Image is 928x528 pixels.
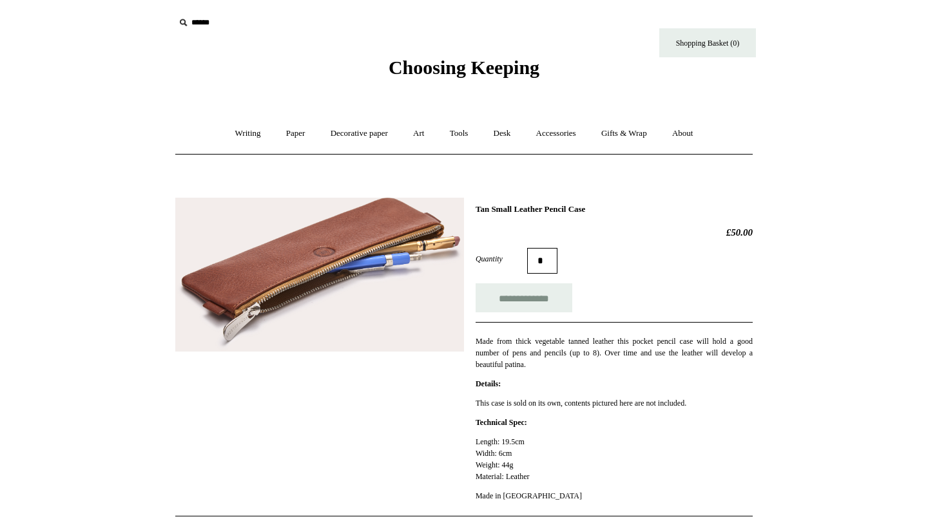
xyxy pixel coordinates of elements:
a: Choosing Keeping [389,67,539,76]
a: Tools [438,117,480,151]
a: Paper [275,117,317,151]
p: Length: 19.5cm Width: 6cm Weight: 44g Material: Leather [476,436,753,482]
strong: Details: [476,379,501,388]
a: Decorative paper [319,117,400,151]
span: Choosing Keeping [389,57,539,78]
p: Made in [GEOGRAPHIC_DATA] [476,490,753,502]
label: Quantity [476,253,527,265]
a: Art [401,117,436,151]
a: Writing [224,117,273,151]
h2: £50.00 [476,227,753,238]
strong: Technical Spec: [476,418,527,427]
img: Tan Small Leather Pencil Case [175,198,464,352]
p: This case is sold on its own, contents pictured here are not included. [476,397,753,409]
a: Desk [482,117,523,151]
a: Shopping Basket (0) [659,28,756,57]
a: Accessories [525,117,588,151]
a: Gifts & Wrap [590,117,659,151]
h1: Tan Small Leather Pencil Case [476,204,753,214]
p: Made from thick vegetable tanned leather this pocket pencil case will hold a good number of pens ... [476,335,753,370]
a: About [661,117,705,151]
